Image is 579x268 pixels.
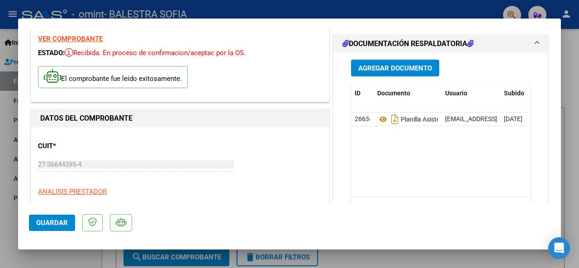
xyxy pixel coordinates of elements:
datatable-header-cell: Subido [500,84,546,103]
span: Subido [504,89,524,97]
div: 1 total [351,197,530,220]
p: CUIT [38,141,123,151]
span: ESTADO: [38,49,65,57]
a: VER COMPROBANTE [38,35,103,43]
i: Descargar documento [389,112,401,127]
span: [DATE] [504,115,522,122]
button: Agregar Documento [351,60,439,76]
datatable-header-cell: Documento [374,84,441,103]
button: Guardar [29,215,75,231]
span: Documento [377,89,410,97]
div: DOCUMENTACIÓN RESPALDATORIA [333,53,548,240]
span: Usuario [445,89,467,97]
span: Recibida. En proceso de confirmacion/aceptac por la OS. [65,49,246,57]
span: Agregar Documento [358,64,432,72]
span: Guardar [36,219,68,227]
datatable-header-cell: ID [351,84,374,103]
strong: DATOS DEL COMPROBANTE [40,114,133,122]
datatable-header-cell: Usuario [441,84,500,103]
span: 26634 [355,115,373,122]
div: Open Intercom Messenger [548,237,570,259]
mat-expansion-panel-header: DOCUMENTACIÓN RESPALDATORIA [333,35,548,53]
span: ANALISIS PRESTADOR [38,188,107,196]
span: Planilla Asistencia [377,116,451,123]
p: El comprobante fue leído exitosamente. [38,66,188,88]
span: ID [355,89,361,97]
h1: DOCUMENTACIÓN RESPALDATORIA [342,38,474,49]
